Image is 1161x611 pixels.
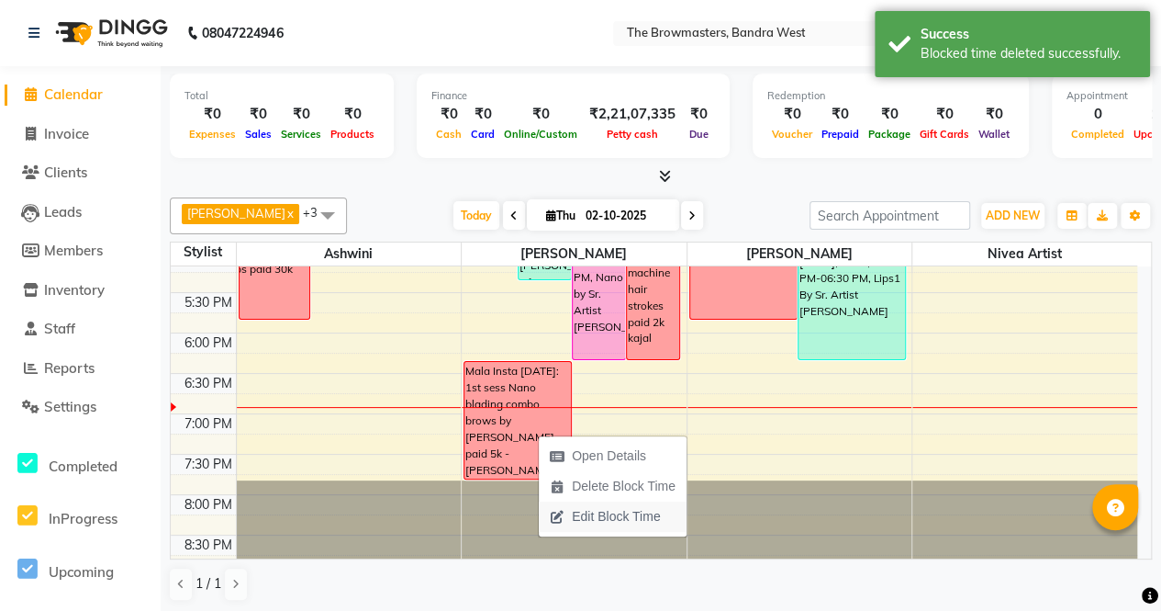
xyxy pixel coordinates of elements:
div: Finance [431,88,715,104]
span: Staff [44,320,75,337]
span: [PERSON_NAME] [462,243,687,266]
span: Leads [44,203,82,221]
div: ₹2,21,07,335 [582,104,683,125]
b: 08047224946 [202,7,283,59]
span: Today [453,201,499,230]
a: Settings [5,397,156,418]
div: Stylist [171,243,236,262]
div: 8:00 PM [181,495,236,515]
span: Wallet [974,128,1014,141]
span: ADD NEW [986,209,1040,222]
span: Card [466,128,499,141]
div: 7:30 PM [181,455,236,474]
span: [PERSON_NAME] [187,206,285,221]
span: InProgress [49,510,117,527]
div: ₹0 [767,104,817,125]
span: +3 [303,205,331,220]
div: ₹0 [276,104,326,125]
a: Inventory [5,280,156,301]
span: Calendar [44,85,103,103]
span: Members [44,242,103,259]
div: Total [184,88,379,104]
div: ₹0 [864,104,915,125]
span: Cash [431,128,466,141]
div: ₹0 [915,104,974,125]
span: Package [864,128,915,141]
input: Search Appointment [809,201,970,230]
span: Voucher [767,128,817,141]
span: Expenses [184,128,240,141]
div: Blocked time deleted successfully. [921,44,1136,63]
a: Members [5,241,156,262]
img: logo [47,7,173,59]
span: Ashwini [237,243,462,266]
button: ADD NEW [981,203,1044,229]
div: 7:00 PM [181,414,236,434]
div: ₹0 [326,104,379,125]
div: 6:00 PM [181,334,236,353]
div: 8:30 PM [181,536,236,555]
div: amrita mom: one sess machine hair strokes paid 2k kajal [628,215,678,346]
span: Reports [44,359,95,377]
a: Staff [5,319,156,340]
div: ₹0 [499,104,582,125]
span: Delete Block Time [572,477,675,496]
div: 6:30 PM [181,374,236,393]
div: amrita, TK02, 04:30 PM-06:30 PM, Nano by Sr. Artist [PERSON_NAME] [573,202,625,359]
span: Completed [49,458,117,475]
span: Nivea Artist [912,243,1137,266]
span: Edit Block Time [572,507,660,526]
div: Success [921,25,1136,44]
div: Redemption [767,88,1014,104]
span: Petty cash [602,128,663,141]
div: [PERSON_NAME] ref [PERSON_NAME] [DATE], TK10, 04:30 PM-06:30 PM, Lips1 By Sr. Artist [PERSON_NAME] [798,202,905,359]
a: Clients [5,163,156,184]
span: Services [276,128,326,141]
span: [PERSON_NAME] [687,243,912,266]
span: Open Details [572,447,646,466]
span: Inventory [44,281,105,299]
span: Sales [240,128,276,141]
span: Upcoming [49,563,114,581]
div: 5:30 PM [181,293,236,312]
div: ₹0 [974,104,1014,125]
span: Clients [44,164,87,181]
input: 2025-10-02 [580,202,672,230]
span: Gift Cards [915,128,974,141]
span: Thu [541,209,580,222]
div: ₹0 [431,104,466,125]
span: Prepaid [817,128,864,141]
a: Calendar [5,85,156,106]
div: 0 [1066,104,1129,125]
div: ₹0 [240,104,276,125]
span: Completed [1066,128,1129,141]
div: ₹0 [817,104,864,125]
div: ₹0 [184,104,240,125]
div: ₹0 [466,104,499,125]
span: 1 / 1 [195,574,221,594]
span: Products [326,128,379,141]
a: x [285,206,294,221]
span: Settings [44,398,96,415]
a: Leads [5,202,156,223]
a: Reports [5,358,156,379]
div: ₹0 [683,104,715,125]
span: Invoice [44,125,89,142]
a: Invoice [5,124,156,145]
div: Mala Insta [DATE]: 1st sess Nano blading combo brows by [PERSON_NAME] paid 5k - [PERSON_NAME] [465,363,570,478]
span: Online/Custom [499,128,582,141]
span: Due [685,128,713,141]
